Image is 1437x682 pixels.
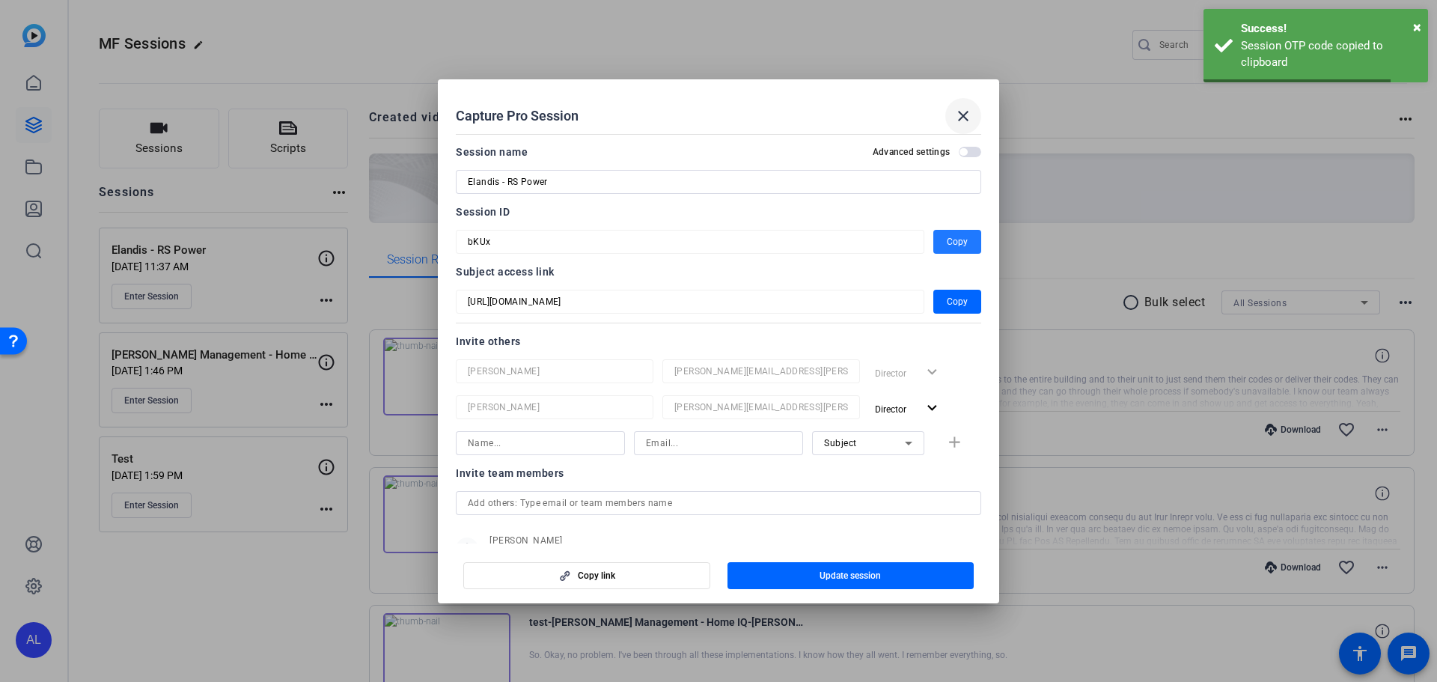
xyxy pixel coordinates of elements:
input: Enter Session Name [468,173,969,191]
button: Copy [933,290,981,314]
span: [PERSON_NAME] [489,535,787,546]
span: Copy [947,233,968,251]
span: Copy [947,293,968,311]
input: Session OTP [468,293,912,311]
span: Director [875,404,906,415]
mat-icon: close [954,107,972,125]
button: Copy [933,230,981,254]
div: Session OTP code copied to clipboard [1241,37,1417,71]
span: Subject [824,438,857,448]
span: Update session [820,570,881,582]
input: Name... [468,398,641,416]
mat-icon: person [456,538,478,560]
input: Email... [646,434,791,452]
button: Copy link [463,562,710,589]
div: Capture Pro Session [456,98,981,134]
input: Email... [674,362,848,380]
input: Name... [468,362,641,380]
button: Close [1413,16,1421,38]
div: Session name [456,143,528,161]
div: Invite team members [456,464,981,482]
input: Add others: Type email or team members name [468,494,969,512]
div: Invite others [456,332,981,350]
input: Name... [468,434,613,452]
input: Email... [674,398,848,416]
button: Update session [727,562,974,589]
div: Success! [1241,20,1417,37]
h2: Advanced settings [873,146,950,158]
span: × [1413,18,1421,36]
mat-icon: expand_more [923,399,942,418]
div: Session ID [456,203,981,221]
button: Director [869,395,948,422]
div: Subject access link [456,263,981,281]
input: Session OTP [468,233,912,251]
span: Copy link [578,570,615,582]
